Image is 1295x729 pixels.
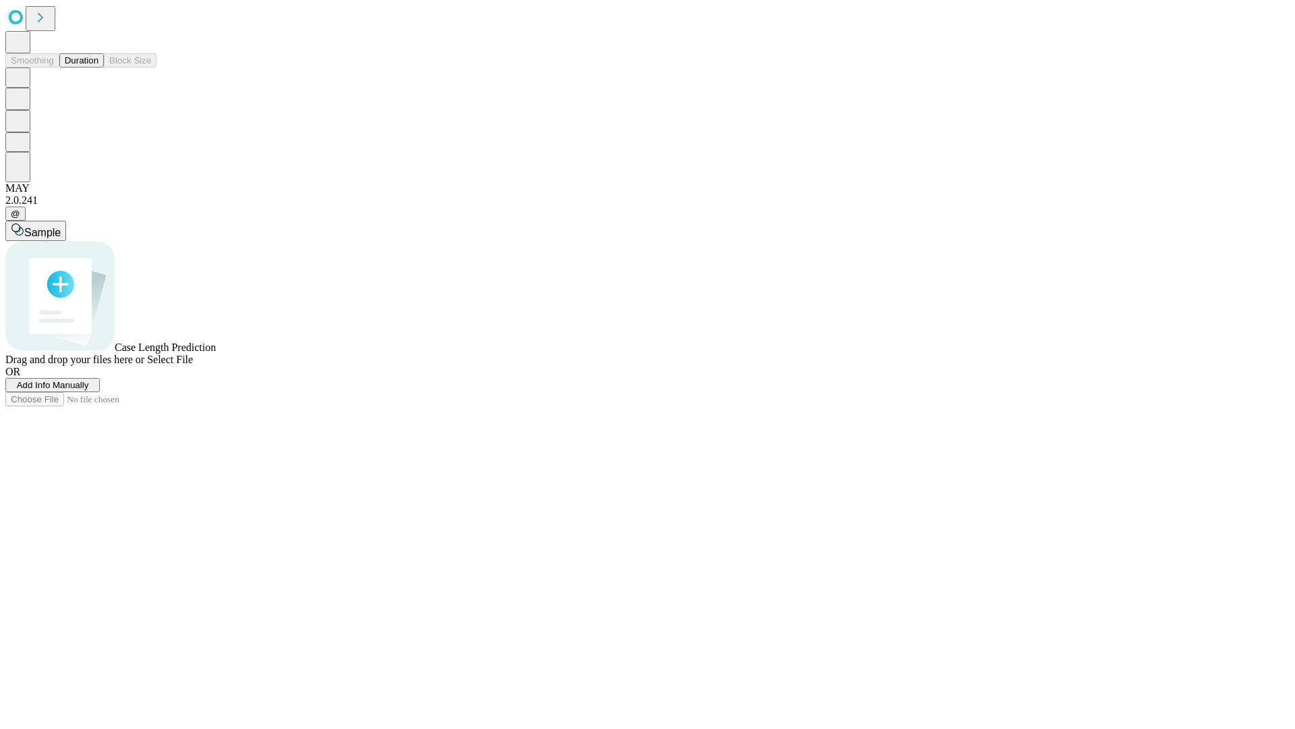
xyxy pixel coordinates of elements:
[5,182,1290,194] div: MAY
[5,354,144,365] span: Drag and drop your files here or
[24,227,61,238] span: Sample
[5,194,1290,207] div: 2.0.241
[104,53,156,67] button: Block Size
[115,342,216,353] span: Case Length Prediction
[5,378,100,392] button: Add Info Manually
[17,380,89,390] span: Add Info Manually
[147,354,193,365] span: Select File
[5,366,20,377] span: OR
[5,53,59,67] button: Smoothing
[5,221,66,241] button: Sample
[59,53,104,67] button: Duration
[11,209,20,219] span: @
[5,207,26,221] button: @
